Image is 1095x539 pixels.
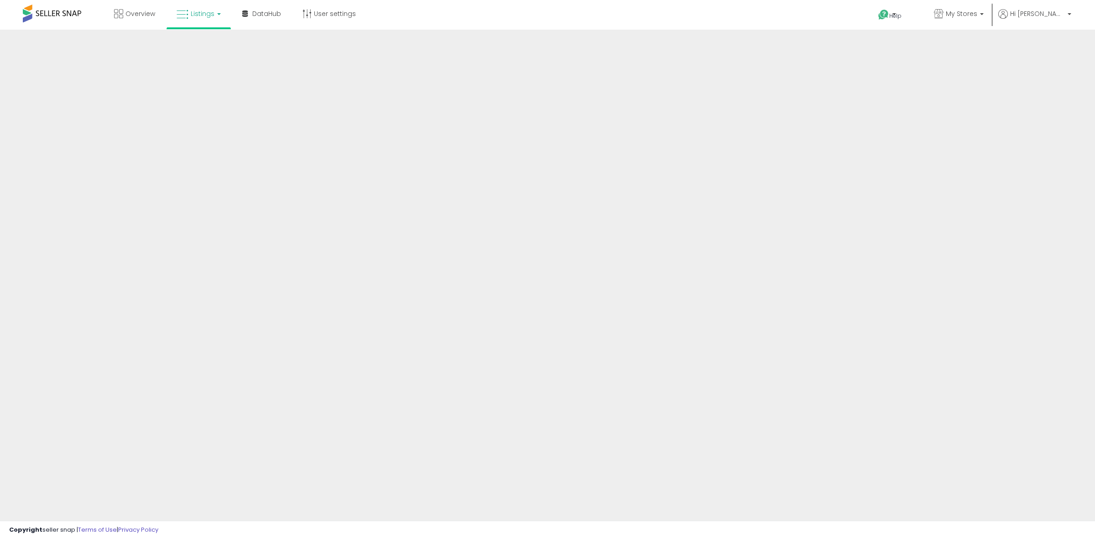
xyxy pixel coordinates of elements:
[871,2,919,30] a: Help
[125,9,155,18] span: Overview
[889,12,902,20] span: Help
[998,9,1071,30] a: Hi [PERSON_NAME]
[878,9,889,21] i: Get Help
[191,9,214,18] span: Listings
[1010,9,1065,18] span: Hi [PERSON_NAME]
[946,9,977,18] span: My Stores
[252,9,281,18] span: DataHub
